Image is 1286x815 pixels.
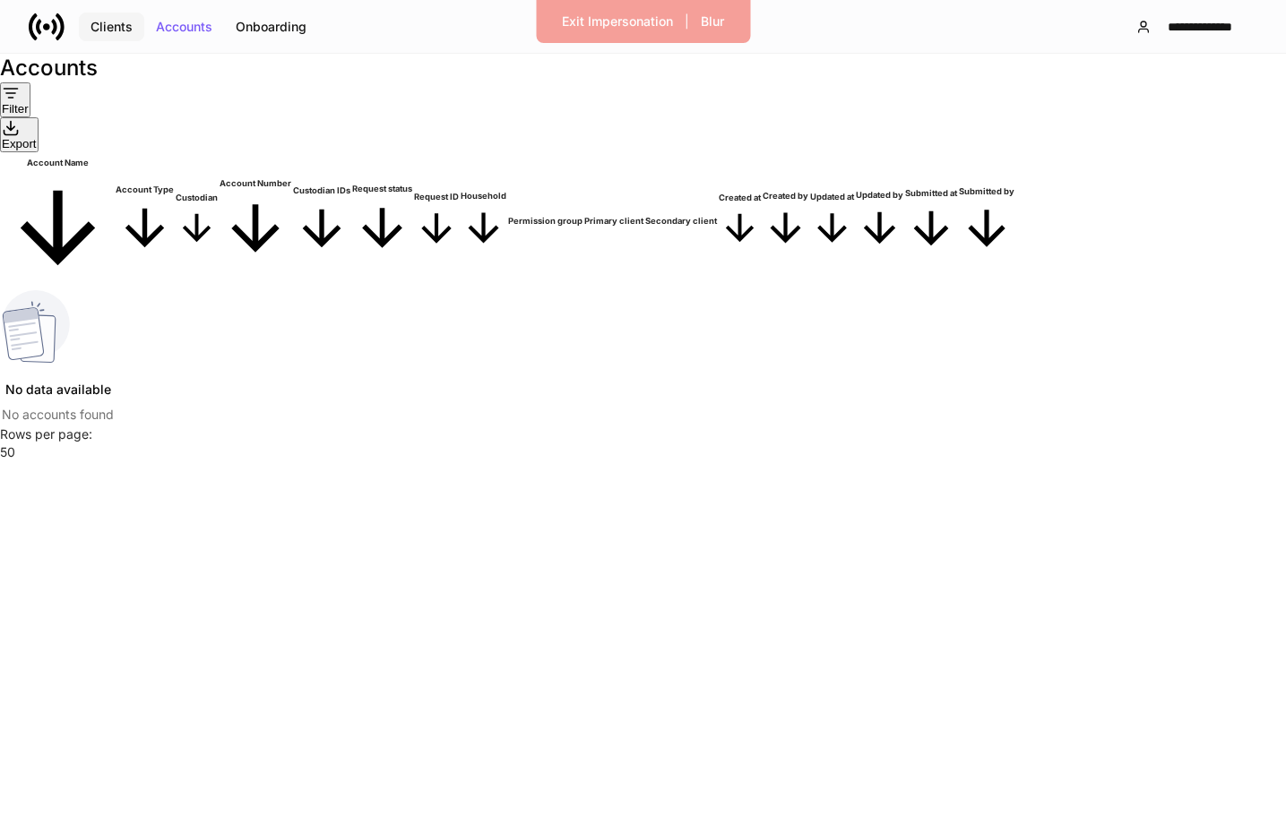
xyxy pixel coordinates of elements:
h6: Permission group [508,212,583,230]
div: Clients [91,21,133,33]
span: Custodian IDs [293,182,350,260]
span: Updated at [810,188,854,253]
h6: Household [461,187,506,205]
span: Custodian [176,189,218,252]
button: Clients [79,13,144,41]
div: Accounts [156,21,212,33]
div: Blur [701,15,724,28]
h5: No data available [5,373,111,406]
h6: Account Name [2,154,114,172]
span: Created by [763,187,808,253]
div: Filter [2,84,29,116]
h6: Account Number [220,175,291,193]
button: Accounts [144,13,224,41]
span: Request status [352,180,412,261]
span: Created at [719,189,761,252]
span: Request ID [414,188,459,253]
h6: Account Type [116,181,174,199]
button: Onboarding [224,13,318,41]
span: Account Number [220,175,291,267]
span: Household [461,187,506,253]
h6: Primary client [584,212,643,230]
div: Export [2,119,37,150]
h6: Request status [352,180,412,198]
button: Blur [689,7,736,36]
h6: Updated by [856,186,903,204]
p: No accounts found [2,406,114,424]
h6: Submitted at [905,184,957,202]
span: Updated by [856,186,903,254]
span: Account Name [2,154,114,287]
h6: Secondary client [645,212,717,230]
span: Submitted at [905,184,957,257]
h6: Created by [763,187,808,205]
div: Exit Impersonation [562,15,673,28]
h6: Created at [719,189,761,207]
h6: Submitted by [959,183,1014,201]
button: Exit Impersonation [550,7,685,36]
h6: Updated at [810,188,854,206]
h6: Request ID [414,188,459,206]
h6: Custodian [176,189,218,207]
span: Account Type [116,181,174,260]
span: Submitted by [959,183,1014,259]
h6: Custodian IDs [293,182,350,200]
div: Onboarding [236,21,306,33]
